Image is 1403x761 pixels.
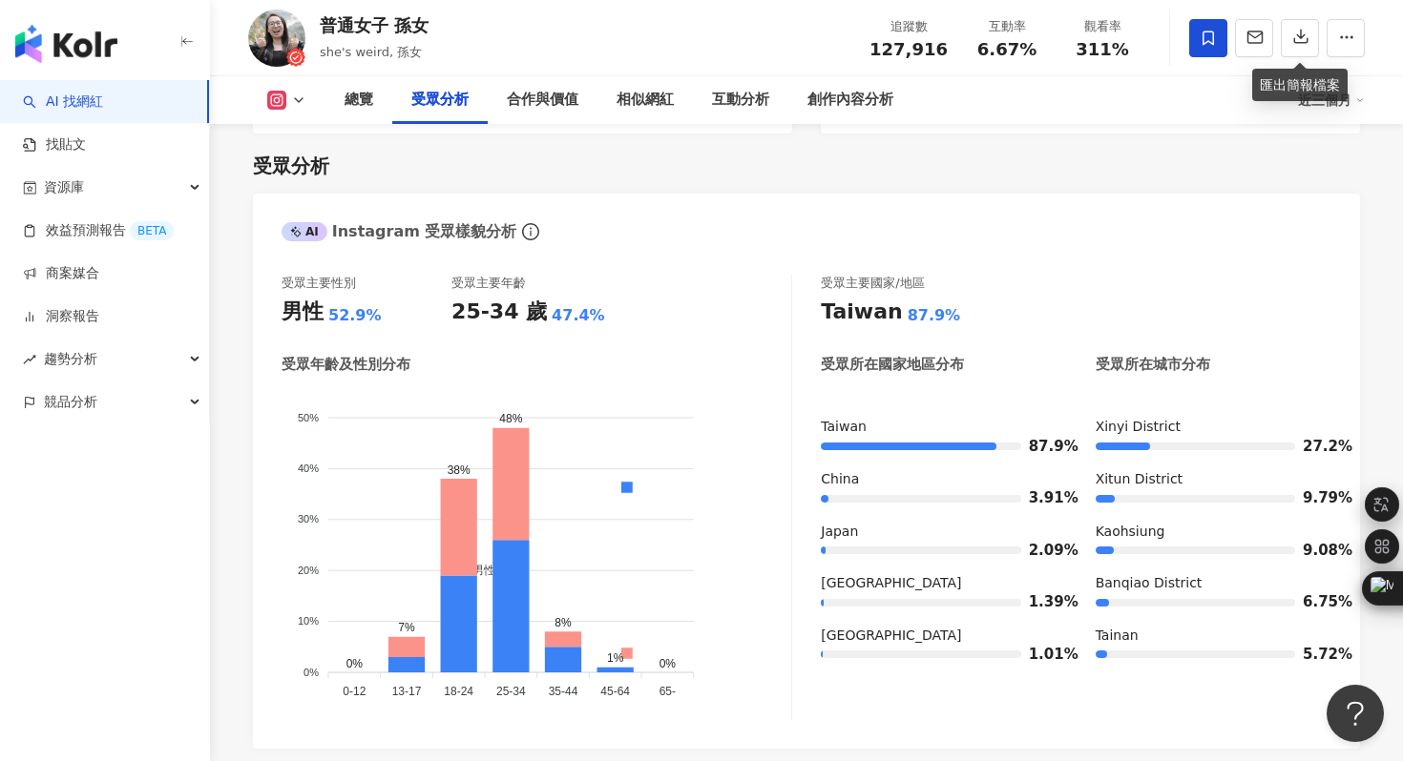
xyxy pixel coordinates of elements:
div: [GEOGRAPHIC_DATA] [821,627,1057,646]
span: 5.72% [1303,648,1331,662]
a: 找貼文 [23,135,86,154]
div: 合作與價值 [507,89,578,112]
span: rise [23,353,36,366]
span: she's weird, 孫女 [320,45,422,59]
div: Instagram 受眾樣貌分析 [282,221,516,242]
div: 男性 [282,298,324,327]
a: 效益預測報告BETA [23,221,174,240]
tspan: 50% [298,412,319,423]
span: 1.39% [1029,595,1057,609]
tspan: 65- [660,685,676,698]
div: 受眾所在城市分布 [1096,355,1210,375]
div: 受眾主要性別 [282,275,356,292]
tspan: 0-12 [343,685,366,698]
tspan: 0% [304,667,319,678]
div: AI [282,222,327,241]
img: KOL Avatar [248,10,305,67]
div: Japan [821,523,1057,542]
span: 1.01% [1029,648,1057,662]
tspan: 20% [298,565,319,576]
span: 311% [1076,40,1129,59]
img: logo [15,25,117,63]
div: 87.9% [908,305,961,326]
div: 總覽 [345,89,373,112]
div: 互動率 [971,17,1043,36]
div: Taiwan [821,298,902,327]
div: 相似網紅 [617,89,674,112]
span: 6.67% [977,40,1037,59]
div: Banqiao District [1096,574,1331,593]
div: Kaohsiung [1096,523,1331,542]
div: Xinyi District [1096,418,1331,437]
span: 2.09% [1029,544,1057,558]
div: 創作內容分析 [807,89,893,112]
div: 互動分析 [712,89,769,112]
div: 52.9% [328,305,382,326]
span: 27.2% [1303,440,1331,454]
tspan: 45-64 [600,685,630,698]
tspan: 13-17 [392,685,422,698]
div: 受眾分析 [411,89,469,112]
div: 觀看率 [1066,17,1139,36]
span: 9.79% [1303,491,1331,505]
div: China [821,470,1057,489]
div: 47.4% [552,305,605,326]
span: 競品分析 [44,380,97,423]
tspan: 10% [298,616,319,627]
div: [GEOGRAPHIC_DATA] [821,574,1057,593]
div: 25-34 歲 [451,298,547,327]
span: info-circle [519,220,542,243]
a: 商案媒合 [23,264,99,283]
span: 資源庫 [44,166,84,209]
div: Tainan [1096,627,1331,646]
div: 受眾分析 [253,153,329,179]
div: 受眾所在國家地區分布 [821,355,964,375]
a: searchAI 找網紅 [23,93,103,112]
iframe: Help Scout Beacon - Open [1327,685,1384,742]
span: 127,916 [869,39,948,59]
div: 普通女子 孫女 [320,13,429,37]
span: 3.91% [1029,491,1057,505]
span: 6.75% [1303,595,1331,609]
div: 受眾主要年齡 [451,275,526,292]
span: 趨勢分析 [44,338,97,380]
tspan: 35-44 [549,685,578,698]
tspan: 18-24 [444,685,473,698]
div: 追蹤數 [869,17,948,36]
tspan: 40% [298,463,319,474]
tspan: 25-34 [496,685,526,698]
a: 洞察報告 [23,307,99,326]
tspan: 30% [298,514,319,525]
div: 受眾主要國家/地區 [821,275,924,292]
span: 87.9% [1029,440,1057,454]
div: 匯出簡報檔案 [1252,69,1348,101]
div: 受眾年齡及性別分布 [282,355,410,375]
div: Taiwan [821,418,1057,437]
span: 9.08% [1303,544,1331,558]
div: Xitun District [1096,470,1331,489]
